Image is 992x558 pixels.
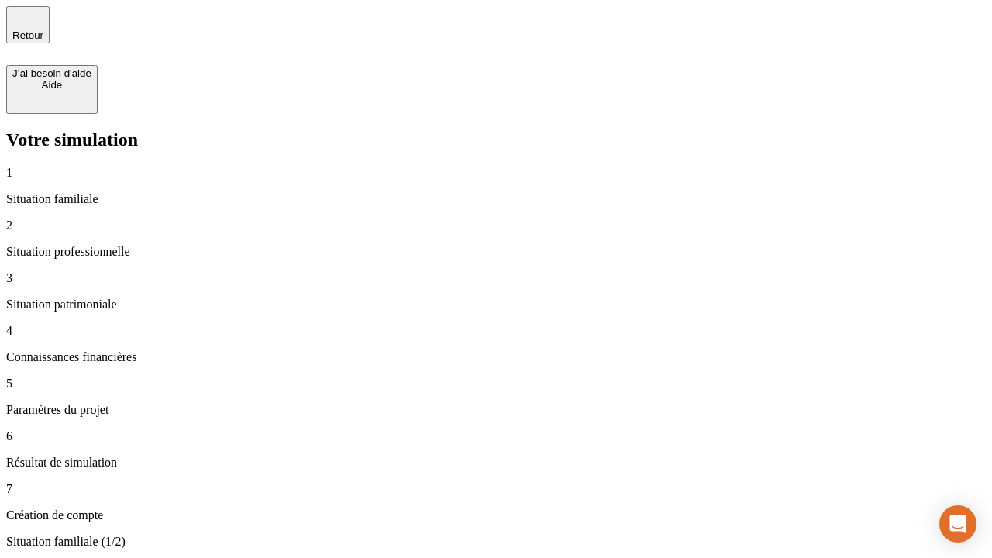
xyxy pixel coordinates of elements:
[6,377,986,391] p: 5
[6,535,986,549] p: Situation familiale (1/2)
[939,505,976,542] div: Open Intercom Messenger
[6,350,986,364] p: Connaissances financières
[12,29,43,41] span: Retour
[6,508,986,522] p: Création de compte
[6,65,98,114] button: J’ai besoin d'aideAide
[6,271,986,285] p: 3
[6,324,986,338] p: 4
[6,219,986,232] p: 2
[6,245,986,259] p: Situation professionnelle
[6,192,986,206] p: Situation familiale
[12,79,91,91] div: Aide
[12,67,91,79] div: J’ai besoin d'aide
[6,6,50,43] button: Retour
[6,482,986,496] p: 7
[6,403,986,417] p: Paramètres du projet
[6,166,986,180] p: 1
[6,429,986,443] p: 6
[6,129,986,150] h2: Votre simulation
[6,298,986,312] p: Situation patrimoniale
[6,456,986,470] p: Résultat de simulation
